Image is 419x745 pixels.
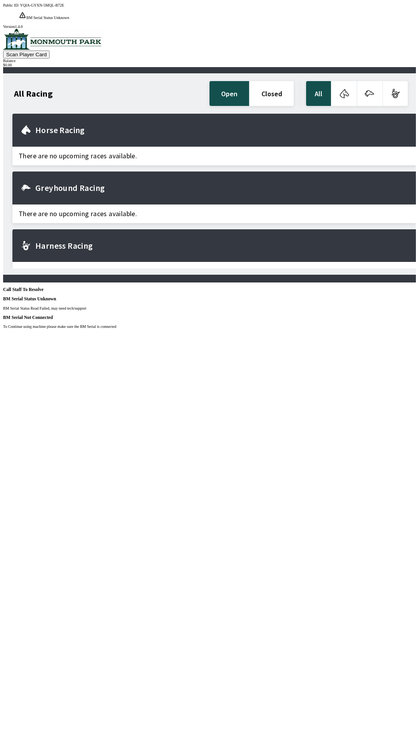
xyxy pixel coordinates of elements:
[35,243,410,249] h2: Harness Racing
[35,127,410,133] h2: Horse Racing
[3,306,416,310] p: BM Serial Status Read Failed, may need tech/support
[12,204,416,223] span: There are no upcoming races available.
[3,296,416,301] h3: BM Serial Status Unknown
[3,324,416,329] p: To Continue using machine please make sure the BM Serial is connected
[306,81,331,106] button: All
[12,147,416,165] span: There are no upcoming races available.
[35,185,410,191] h2: Greyhound Racing
[3,63,416,67] div: $ 0.00
[3,287,416,292] h3: Call Staff To Resolve
[3,315,416,320] h3: BM Serial Not Connected
[20,3,64,7] span: YQIA-GYXN-5MQL-B72E
[250,81,294,106] button: closed
[3,3,416,7] div: Public ID:
[3,50,50,59] button: Scan Player Card
[14,90,53,97] h1: All Racing
[12,262,416,281] span: There are no upcoming races available.
[3,59,416,63] div: Balance
[3,29,101,50] img: venue logo
[26,16,69,20] span: BM Serial Status Unknown
[3,24,416,29] div: Version 1.4.0
[209,81,249,106] button: open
